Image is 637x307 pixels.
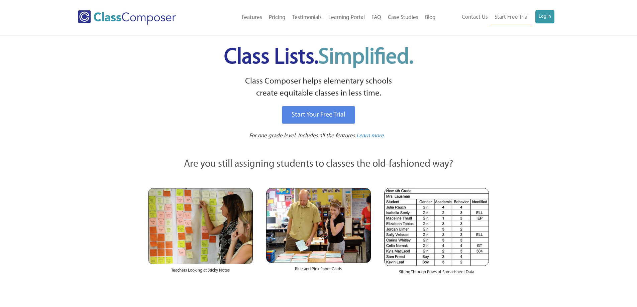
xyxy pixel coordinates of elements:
p: Are you still assigning students to classes the old-fashioned way? [148,157,489,172]
img: Teachers Looking at Sticky Notes [148,188,253,264]
span: Learn more. [356,133,385,139]
p: Class Composer helps elementary schools create equitable classes in less time. [147,75,490,100]
img: Blue and Pink Paper Cards [266,188,371,263]
a: Learning Portal [325,10,368,25]
div: Blue and Pink Paper Cards [266,263,371,279]
nav: Header Menu [203,10,439,25]
a: Testimonials [289,10,325,25]
span: Class Lists. [224,47,413,68]
a: Contact Us [458,10,491,25]
div: Sifting Through Rows of Spreadsheet Data [384,266,489,282]
span: Simplified. [318,47,413,68]
a: Blog [422,10,439,25]
div: Teachers Looking at Sticky Notes [148,264,253,280]
a: Features [238,10,266,25]
img: Spreadsheets [384,188,489,266]
a: Start Your Free Trial [282,106,355,124]
a: Log In [535,10,554,23]
span: Start Your Free Trial [292,112,345,118]
img: Class Composer [78,10,176,25]
a: FAQ [368,10,385,25]
a: Learn more. [356,132,385,140]
a: Case Studies [385,10,422,25]
a: Start Free Trial [491,10,532,25]
span: For one grade level. Includes all the features. [249,133,356,139]
a: Pricing [266,10,289,25]
nav: Header Menu [439,10,554,25]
